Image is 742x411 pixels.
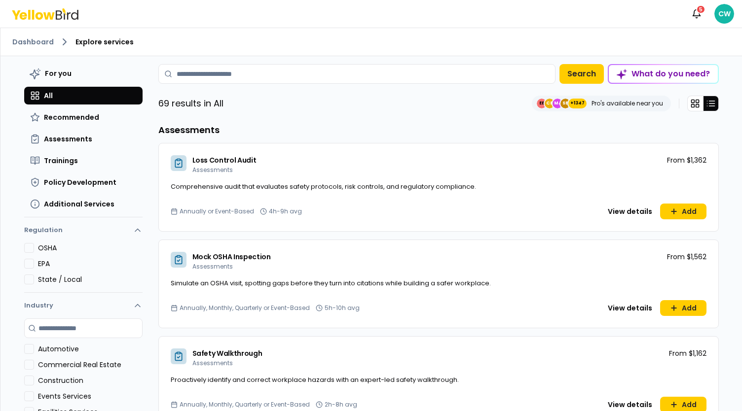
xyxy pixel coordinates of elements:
[269,207,302,215] span: 4h-9h avg
[553,99,562,108] span: MJ
[38,391,143,401] label: Events Services
[180,401,310,409] span: Annually, Monthly, Quarterly or Event-Based
[660,204,706,219] button: Add
[24,195,143,213] button: Additional Services
[687,4,706,24] button: 5
[696,5,705,14] div: 5
[44,177,116,187] span: Policy Development
[44,112,99,122] span: Recommended
[24,130,143,148] button: Assessments
[667,252,706,262] p: From $1,562
[12,37,54,47] a: Dashboard
[12,36,730,48] nav: breadcrumb
[608,64,719,84] button: What do you need?
[75,37,134,47] span: Explore services
[38,360,143,370] label: Commercial Real Estate
[24,221,143,243] button: Regulation
[38,259,143,269] label: EPA
[325,401,357,409] span: 2h-8h avg
[669,348,706,358] p: From $1,162
[192,252,271,262] span: Mock OSHA Inspection
[192,155,257,165] span: Loss Control Audit
[38,376,143,385] label: Construction
[24,87,143,104] button: All
[537,99,547,108] span: EE
[180,304,310,312] span: Annually, Monthly, Quarterly or Event-Based
[171,278,491,288] span: Simulate an OSHA visit, spotting gaps before they turn into citations while building a safer work...
[192,359,233,367] span: Assessments
[660,300,706,316] button: Add
[192,166,233,174] span: Assessments
[714,4,734,24] span: CW
[45,68,72,78] span: For you
[325,304,360,312] span: 5h-10h avg
[44,91,53,101] span: All
[560,99,570,108] span: SE
[38,344,143,354] label: Automotive
[44,134,92,144] span: Assessments
[38,243,143,253] label: OSHA
[570,99,585,108] span: +1347
[192,348,262,358] span: Safety Walkthrough
[24,64,143,83] button: For you
[609,65,718,83] div: What do you need?
[667,155,706,165] p: From $1,362
[592,100,663,107] p: Pro's available near you
[171,375,459,384] span: Proactively identify and correct workplace hazards with an expert-led safety walkthrough.
[24,243,143,292] div: Regulation
[24,173,143,191] button: Policy Development
[44,199,114,209] span: Additional Services
[24,293,143,318] button: Industry
[602,204,658,219] button: View details
[602,300,658,316] button: View details
[180,207,254,215] span: Annually or Event-Based
[24,108,143,126] button: Recommended
[192,262,233,271] span: Assessments
[24,152,143,170] button: Trainings
[158,97,223,110] p: 69 results in All
[38,274,143,284] label: State / Local
[559,64,604,84] button: Search
[158,123,719,137] h3: Assessments
[44,156,78,166] span: Trainings
[545,99,555,108] span: CE
[171,182,476,191] span: Comprehensive audit that evaluates safety protocols, risk controls, and regulatory compliance.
